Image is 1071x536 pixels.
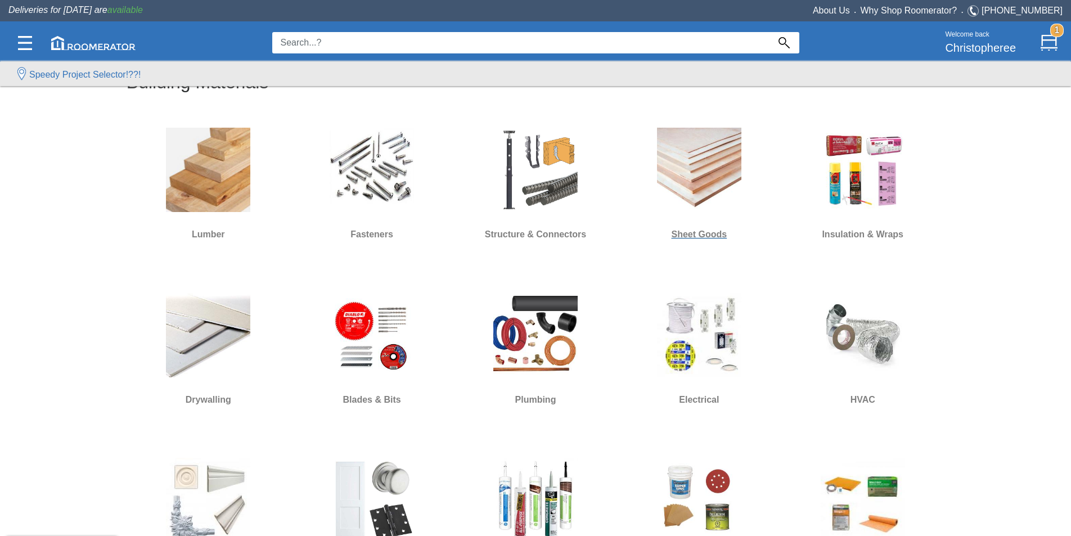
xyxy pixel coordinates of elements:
img: HVAC.jpg [821,293,905,377]
img: Screw.jpg [330,128,414,212]
img: Search_Icon.svg [778,37,790,48]
img: Sheet_Good.jpg [657,128,741,212]
a: Plumbing [465,285,606,414]
h6: Sheet Goods [629,227,769,242]
img: Drywall.jpg [166,293,250,377]
h6: Electrical [629,393,769,407]
h6: Drywalling [138,393,278,407]
a: Sheet Goods [629,119,769,249]
img: Lumber.jpg [166,128,250,212]
h6: Structure & Connectors [465,227,606,242]
a: Fasteners [301,119,442,249]
img: Plumbing.jpg [493,293,578,377]
span: • [957,10,967,15]
span: available [107,5,143,15]
img: Categories.svg [18,36,32,50]
a: Electrical [629,285,769,414]
img: Insulation.jpg [821,128,905,212]
img: Blades-&-Bits.jpg [330,293,414,377]
img: Telephone.svg [967,4,982,18]
a: About Us [813,6,850,15]
h6: Insulation & Wraps [793,227,933,242]
img: Electrical.jpg [657,293,741,377]
a: Lumber [138,119,278,249]
a: Insulation & Wraps [793,119,933,249]
img: roomerator-logo.svg [51,36,136,50]
a: Drywalling [138,285,278,414]
input: Search...? [272,32,769,53]
h6: HVAC [793,393,933,407]
strong: 1 [1050,24,1064,37]
a: Why Shop Roomerator? [861,6,957,15]
img: S&H.jpg [493,128,578,212]
a: HVAC [793,285,933,414]
label: Speedy Project Selector!??! [29,68,141,82]
a: Structure & Connectors [465,119,606,249]
a: [PHONE_NUMBER] [982,6,1063,15]
span: • [850,10,861,15]
h6: Lumber [138,227,278,242]
h6: Plumbing [465,393,606,407]
a: Blades & Bits [301,285,442,414]
h6: Fasteners [301,227,442,242]
h6: Blades & Bits [301,393,442,407]
span: Deliveries for [DATE] are [8,5,143,15]
img: Cart.svg [1041,34,1057,51]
